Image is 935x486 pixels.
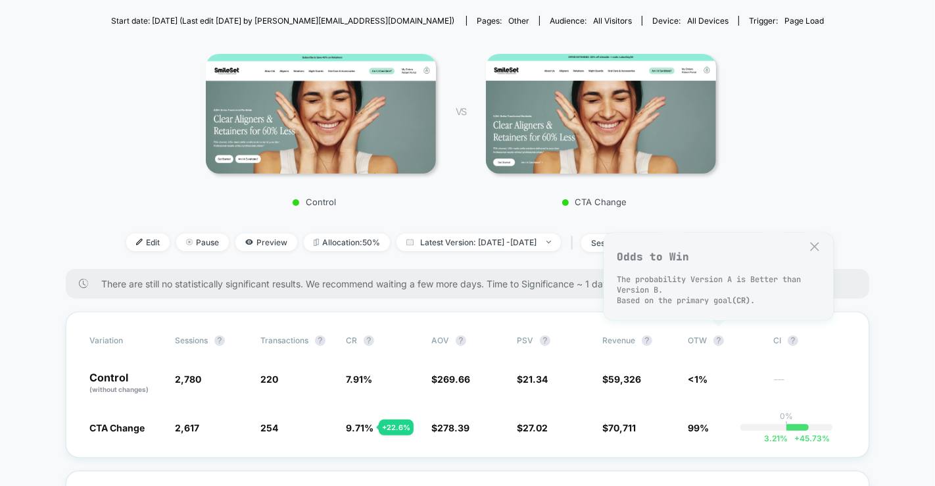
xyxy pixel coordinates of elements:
p: Control [89,372,162,395]
span: VS [456,106,466,117]
span: + [794,433,800,443]
span: $ [517,422,548,433]
img: Control main [206,54,436,174]
span: <1% [688,374,707,385]
span: Page Load [784,16,824,26]
span: 99% [688,422,709,433]
button: ? [456,335,466,346]
div: Pages: [477,16,529,26]
img: end [186,239,193,245]
p: | [785,421,788,431]
img: rebalance [314,239,319,246]
span: $ [431,422,469,433]
span: 27.02 [523,422,548,433]
span: OTW [688,335,760,346]
span: other [508,16,529,26]
div: + 22.6 % [379,420,414,435]
span: 3.21 % [764,433,788,443]
span: 254 [260,422,278,433]
span: CI [773,335,846,346]
span: $ [517,374,548,385]
p: CTA Change [479,197,709,207]
span: All Visitors [593,16,632,26]
span: 220 [260,374,278,385]
span: 59,326 [608,374,641,385]
p: Control [199,197,429,207]
span: Preview [235,233,297,251]
span: all devices [687,16,729,26]
span: Latest Version: [DATE] - [DATE] [396,233,561,251]
img: CTA Change main [486,54,716,174]
span: | [567,233,581,253]
button: ? [364,335,374,346]
span: 9.71 % [346,422,373,433]
span: AOV [431,335,449,345]
span: Revenue [602,335,635,345]
span: 70,711 [608,422,636,433]
span: Device: [642,16,738,26]
span: The probability Version A is Better than Version B. Based on the primary goal . [617,274,801,306]
span: $ [602,374,641,385]
img: calendar [406,239,414,245]
p: 0% [780,411,793,421]
p: Odds to Win [617,250,821,264]
span: Start date: [DATE] (Last edit [DATE] by [PERSON_NAME][EMAIL_ADDRESS][DOMAIN_NAME]) [111,16,454,26]
span: Transactions [260,335,308,345]
span: Edit [126,233,170,251]
button: ? [642,335,652,346]
strong: ( CR ) [732,295,750,306]
span: PSV [517,335,533,345]
span: 2,780 [175,374,201,385]
button: ? [214,335,225,346]
span: 278.39 [437,422,469,433]
span: (without changes) [89,385,149,393]
span: CR [346,335,357,345]
span: 45.73 % [788,433,830,443]
button: ? [788,335,798,346]
span: Allocation: 50% [304,233,390,251]
span: $ [602,422,636,433]
div: Audience: [550,16,632,26]
span: $ [431,374,470,385]
div: sessions [591,238,644,248]
span: 21.34 [523,374,548,385]
span: There are still no statistically significant results. We recommend waiting a few more days . Time... [101,278,843,289]
span: 7.91 % [346,374,372,385]
button: ? [315,335,325,346]
div: Trigger: [749,16,824,26]
span: Pause [176,233,229,251]
img: end [546,241,551,243]
button: ? [540,335,550,346]
span: Variation [89,335,162,346]
button: ? [713,335,724,346]
span: Sessions [175,335,208,345]
span: 269.66 [437,374,470,385]
span: --- [773,376,846,395]
img: edit [136,239,143,245]
span: CTA Change [89,422,145,433]
span: 2,617 [175,422,199,433]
